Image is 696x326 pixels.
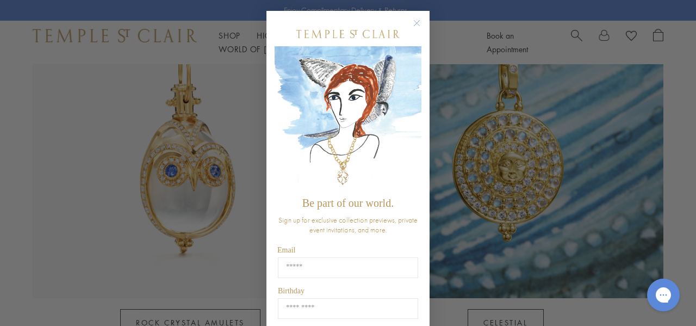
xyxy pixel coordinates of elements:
[278,287,304,295] span: Birthday
[296,30,400,38] img: Temple St. Clair
[415,22,429,35] button: Close dialog
[302,197,394,209] span: Be part of our world.
[277,246,295,254] span: Email
[275,46,421,192] img: c4a9eb12-d91a-4d4a-8ee0-386386f4f338.jpeg
[278,215,418,235] span: Sign up for exclusive collection previews, private event invitations, and more.
[642,275,685,315] iframe: Gorgias live chat messenger
[278,257,418,278] input: Email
